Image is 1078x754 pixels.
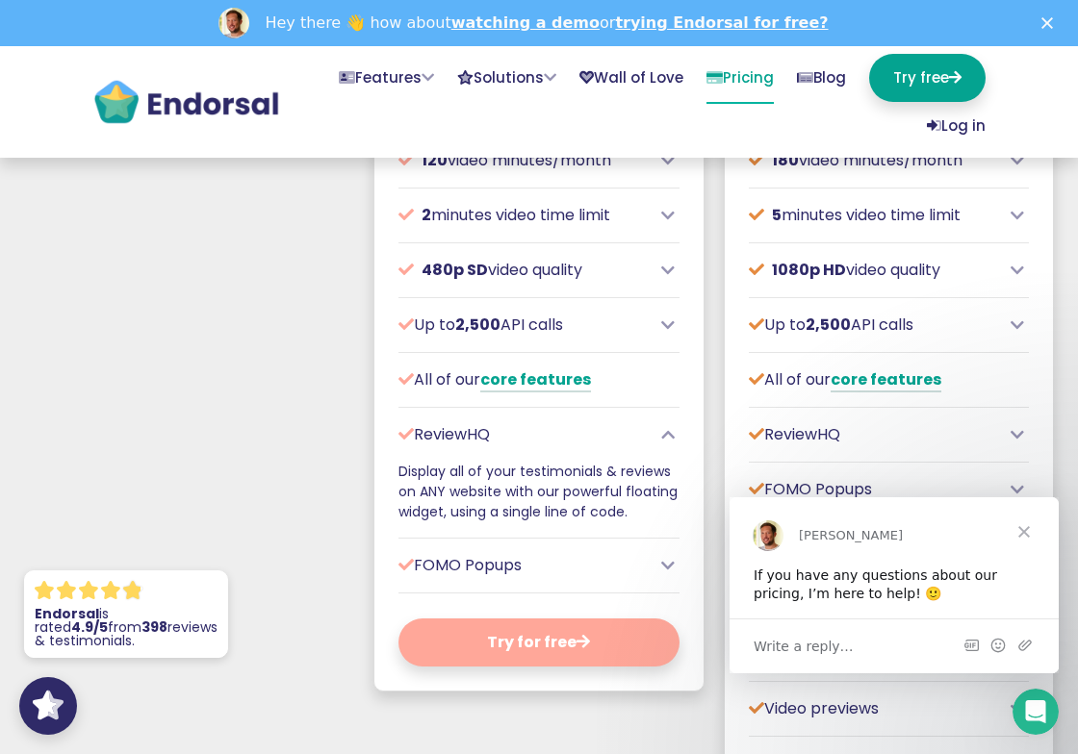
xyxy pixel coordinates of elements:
p: video minutes/month [398,149,650,172]
img: Profile image for Dean [218,8,249,38]
div: Hey there 👋 how about or [265,13,828,33]
span: 2 [422,204,431,226]
a: Features [339,54,434,102]
strong: 4.9/5 [71,617,108,637]
p: ReviewHQ [749,423,1000,446]
span: 120 [422,149,448,171]
a: Wall of Love [579,54,683,102]
span: 1080p HD [772,259,846,281]
button: Try for free [398,618,679,666]
p: minutes video time limit [398,204,650,227]
p: FOMO Popups [749,478,1000,501]
div: Close [1041,17,1061,29]
strong: 398 [141,617,167,637]
iframe: Intercom live chat message [730,497,1059,673]
p: is rated from reviews & testimonials. [35,607,218,647]
span: 180 [772,149,799,171]
p: All of our [749,368,1000,391]
span: 5 [772,204,782,226]
p: FOMO Popups [398,554,650,577]
span: 480p SD [422,259,488,281]
strong: Endorsal [35,604,99,623]
a: core features [831,368,941,392]
a: Try free [869,54,986,102]
p: Up to API calls [749,314,1000,337]
p: video quality [398,259,650,282]
p: video minutes/month [749,149,1000,172]
a: trying Endorsal for free? [615,13,828,32]
p: ReviewHQ [398,423,650,446]
p: All of our [398,368,650,391]
a: Log in [927,102,986,150]
p: Video previews [749,697,1000,720]
p: video quality [749,259,1000,282]
p: Display all of your testimonials & reviews on ANY website with our powerful floating widget, usin... [398,462,679,522]
a: Pricing [706,54,774,104]
span: 2,500 [806,314,851,336]
iframe: Intercom live chat [1013,689,1059,735]
a: Solutions [457,54,556,102]
a: core features [480,368,591,392]
img: endorsal-logo@2x.png [92,78,280,126]
span: 2,500 [455,314,500,336]
a: Blog [797,54,846,102]
p: minutes video time limit [749,204,1000,227]
p: Up to API calls [398,314,650,337]
a: watching a demo [451,13,600,32]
